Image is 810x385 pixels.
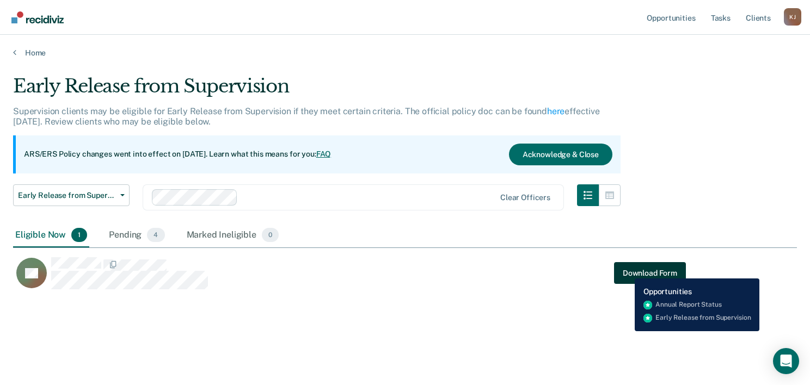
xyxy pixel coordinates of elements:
a: here [547,106,564,116]
div: Marked Ineligible0 [185,223,281,247]
button: Download Form [614,262,686,284]
span: 0 [262,228,279,242]
div: Eligible Now1 [13,223,89,247]
p: ARS/ERS Policy changes went into effect on [DATE]. Learn what this means for you: [24,149,331,160]
a: Navigate to form link [614,262,686,284]
button: Profile dropdown button [784,8,801,26]
div: CaseloadOpportunityCell-04266058 [13,257,699,300]
span: Early Release from Supervision [18,191,116,200]
img: Recidiviz [11,11,64,23]
a: Home [13,48,797,58]
a: FAQ [316,150,332,158]
div: Clear officers [500,193,550,202]
p: Supervision clients may be eligible for Early Release from Supervision if they meet certain crite... [13,106,600,127]
div: Pending4 [107,223,167,247]
button: Early Release from Supervision [13,184,130,206]
div: Early Release from Supervision [13,75,621,106]
span: 1 [71,228,87,242]
div: K J [784,8,801,26]
span: 4 [147,228,164,242]
div: Open Intercom Messenger [773,348,799,374]
button: Acknowledge & Close [509,144,612,165]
